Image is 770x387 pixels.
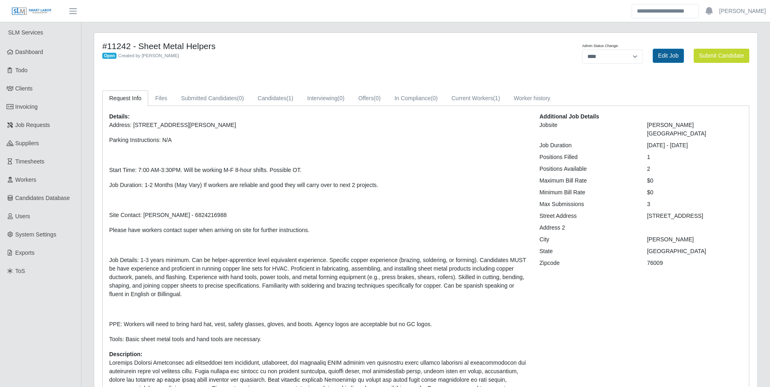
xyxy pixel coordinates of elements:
[15,85,33,92] span: Clients
[641,121,748,138] div: [PERSON_NAME][GEOGRAPHIC_DATA]
[694,49,749,63] button: Submit Candidate
[388,90,445,106] a: In Compliance
[533,224,641,232] div: Address 2
[109,113,130,120] b: Details:
[653,49,684,63] a: Edit Job
[507,90,557,106] a: Worker history
[15,249,35,256] span: Exports
[641,188,748,197] div: $0
[109,136,527,144] p: Parking Instructions: N/A
[431,95,438,101] span: (0)
[102,53,116,59] span: Open
[251,90,300,106] a: Candidates
[641,141,748,150] div: [DATE] - [DATE]
[15,158,45,165] span: Timesheets
[641,176,748,185] div: $0
[109,335,527,344] p: Tools: Basic sheet metal tools and hand tools are necessary.
[102,41,475,51] h4: #11242 - Sheet Metal Helpers
[641,153,748,161] div: 1
[338,95,345,101] span: (0)
[533,200,641,209] div: Max Submissions
[15,140,39,146] span: Suppliers
[533,212,641,220] div: Street Address
[632,4,699,18] input: Search
[109,226,527,234] p: Please have workers contact super when arriving on site for further instructions.
[15,67,28,73] span: Todo
[118,53,179,58] span: Created by [PERSON_NAME]
[533,121,641,138] div: Jobsite
[641,247,748,256] div: [GEOGRAPHIC_DATA]
[533,165,641,173] div: Positions Available
[8,29,43,36] span: SLM Services
[237,95,244,101] span: (0)
[533,235,641,244] div: City
[102,90,148,106] a: Request Info
[174,90,251,106] a: Submitted Candidates
[11,7,52,16] img: SLM Logo
[539,113,599,120] b: Additional Job Details
[582,43,619,49] label: Admin Status Change:
[641,165,748,173] div: 2
[300,90,352,106] a: Interviewing
[533,176,641,185] div: Maximum Bill Rate
[15,176,37,183] span: Workers
[533,141,641,150] div: Job Duration
[719,7,766,15] a: [PERSON_NAME]
[533,247,641,256] div: State
[109,181,527,189] p: Job Duration: 1-2 Months (May Vary) If workers are reliable and good they will carry over to next...
[444,90,507,106] a: Current Workers
[15,195,70,201] span: Candidates Database
[109,256,527,299] p: Job Details: 1-3 years minimum. Can be helper-apprentice level equivalent experience. Specific co...
[641,200,748,209] div: 3
[15,231,56,238] span: System Settings
[15,103,38,110] span: Invoicing
[374,95,381,101] span: (0)
[109,211,527,219] p: Site Contact: [PERSON_NAME] - 6824216988
[641,235,748,244] div: [PERSON_NAME]
[15,49,43,55] span: Dashboard
[352,90,388,106] a: Offers
[15,268,25,274] span: ToS
[533,153,641,161] div: Positions Filled
[287,95,293,101] span: (1)
[109,320,527,329] p: PPE: Workers will need to bring hard hat, vest, safety glasses, gloves, and boots. Agency logos a...
[641,212,748,220] div: [STREET_ADDRESS]
[109,166,527,174] p: Start Time: 7:00 AM-3:30PM. Will be working M-F 8-hour shifts. Possible OT.
[109,121,527,129] p: Address: [STREET_ADDRESS][PERSON_NAME]
[148,90,174,106] a: Files
[493,95,500,101] span: (1)
[533,259,641,267] div: Zipcode
[15,213,30,219] span: Users
[533,188,641,197] div: Minimum Bill Rate
[109,351,142,357] b: Description:
[641,259,748,267] div: 76009
[15,122,50,128] span: Job Requests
